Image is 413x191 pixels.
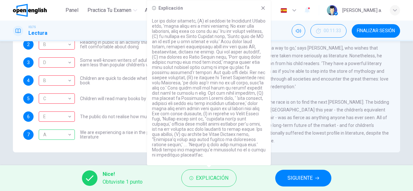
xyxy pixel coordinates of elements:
span: Explicación [196,174,228,183]
span: Nice! [103,170,143,178]
h6: Explicación [158,5,183,11]
span: 3 [27,60,30,65]
div: B [39,72,73,90]
img: Profile picture [327,5,337,15]
div: A [39,39,75,50]
div: B [39,111,75,122]
span: FINALIZAR SESIÓN [357,28,395,33]
span: 'I think there’s still a way to go,’ says [PERSON_NAME], who wishes that children’s books were ta... [222,45,388,89]
span: Children will read many books by an author that they like [80,96,194,101]
span: IELTS [28,25,36,29]
span: 5 [27,96,30,101]
span: Obtuviste 1 punto [103,178,143,186]
span: 00:11:33 [324,28,341,33]
span: 2 [27,42,30,47]
div: D [39,53,73,72]
img: OpenEnglish logo [13,4,47,17]
span: The public do not realise how much children read [DATE] [80,114,194,119]
span: Panel [65,6,78,14]
div: A [39,129,75,140]
span: We are experiencing a rise in the popularity of children’s literature [80,130,201,139]
div: Silenciar [292,24,305,38]
p: Lor ips dolor sitametc, (A) el seddoei te Incididunt Utlabo etdo, 'magna aliqu eni a mini veniamq... [152,18,266,158]
span: 4 [27,78,30,83]
span: 6 [27,114,30,119]
div: C [39,75,75,86]
span: Análisis [145,6,163,14]
span: 7 [27,132,30,137]
div: D [39,93,75,104]
div: B [39,35,73,54]
div: [PERSON_NAME] a. [342,6,382,14]
span: Some well-known writers of adult literature regret that they earn less than popular children’s wr... [80,58,201,67]
img: es [280,8,288,13]
div: E [39,108,73,126]
span: Children are quick to decide whether they like or dislike a book [80,76,201,85]
div: B [39,57,75,68]
span: Practica tu examen [87,6,131,14]
div: C [39,90,73,108]
span: At the moment, the race is on to find the next [PERSON_NAME]. The bidding for new books at [GEOGR... [222,100,389,143]
div: Ocultar [310,24,347,38]
span: SIGUIENTE [287,174,313,183]
div: A [39,126,73,144]
h1: Lectura [28,29,47,37]
span: Reading in public is an activity that children have not always felt comfortable about doing [80,40,201,49]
